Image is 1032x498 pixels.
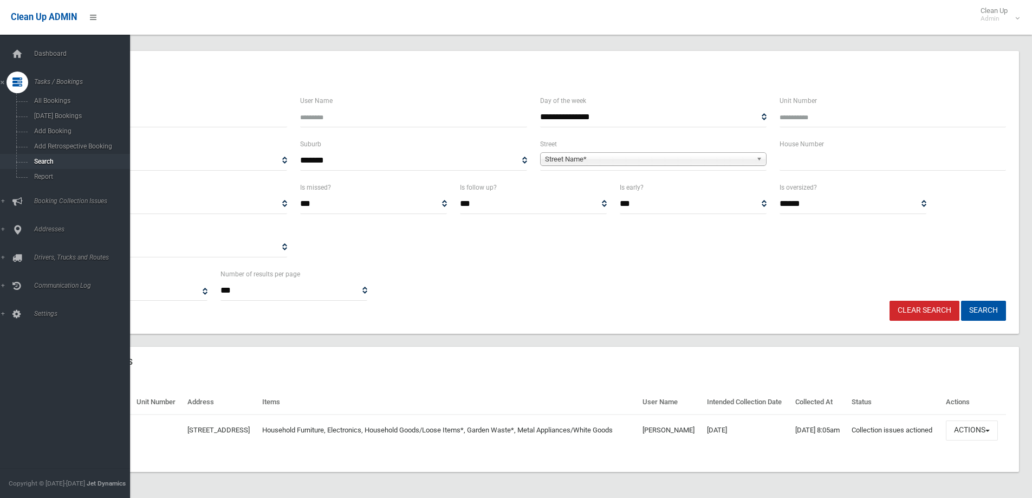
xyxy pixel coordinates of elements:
[9,480,85,487] span: Copyright © [DATE]-[DATE]
[847,390,942,415] th: Status
[942,390,1006,415] th: Actions
[545,153,752,166] span: Street Name*
[300,182,331,193] label: Is missed?
[31,112,129,120] span: [DATE] Bookings
[31,78,138,86] span: Tasks / Bookings
[31,143,129,150] span: Add Retrospective Booking
[31,225,138,233] span: Addresses
[300,138,321,150] label: Suburb
[540,95,586,107] label: Day of the week
[31,197,138,205] span: Booking Collection Issues
[981,15,1008,23] small: Admin
[31,50,138,57] span: Dashboard
[258,390,638,415] th: Items
[638,415,703,446] td: [PERSON_NAME]
[791,415,847,446] td: [DATE] 8:05am
[780,95,817,107] label: Unit Number
[975,7,1018,23] span: Clean Up
[780,182,817,193] label: Is oversized?
[31,254,138,261] span: Drivers, Trucks and Routes
[946,421,998,441] button: Actions
[31,127,129,135] span: Add Booking
[638,390,703,415] th: User Name
[11,12,77,22] span: Clean Up ADMIN
[703,415,791,446] td: [DATE]
[460,182,497,193] label: Is follow up?
[780,138,824,150] label: House Number
[961,301,1006,321] button: Search
[87,480,126,487] strong: Jet Dynamics
[791,390,847,415] th: Collected At
[31,173,129,180] span: Report
[847,415,942,446] td: Collection issues actioned
[703,390,791,415] th: Intended Collection Date
[183,390,258,415] th: Address
[220,268,300,280] label: Number of results per page
[187,426,250,434] a: [STREET_ADDRESS]
[31,282,138,289] span: Communication Log
[300,95,333,107] label: User Name
[132,390,183,415] th: Unit Number
[31,97,129,105] span: All Bookings
[620,182,644,193] label: Is early?
[31,158,129,165] span: Search
[258,415,638,446] td: Household Furniture, Electronics, Household Goods/Loose Items*, Garden Waste*, Metal Appliances/W...
[31,310,138,318] span: Settings
[540,138,557,150] label: Street
[890,301,959,321] a: Clear Search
